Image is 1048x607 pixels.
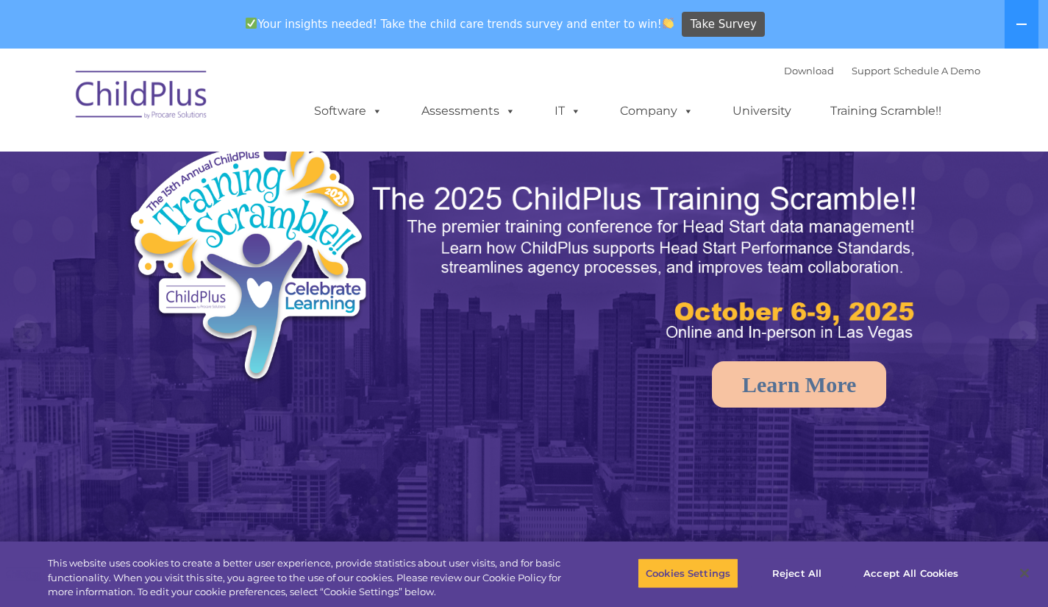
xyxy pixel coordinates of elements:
a: Take Survey [682,12,765,38]
a: Company [605,96,708,126]
img: ✅ [246,18,257,29]
a: Schedule A Demo [894,65,980,77]
span: Last name [204,97,249,108]
img: 👏 [663,18,674,29]
button: Close [1008,557,1041,589]
span: Your insights needed! Take the child care trends survey and enter to win! [240,10,680,38]
div: This website uses cookies to create a better user experience, provide statistics about user visit... [48,556,577,600]
a: Learn More [712,361,886,408]
a: University [718,96,806,126]
span: Phone number [204,157,267,168]
img: ChildPlus by Procare Solutions [68,60,215,134]
span: Take Survey [691,12,757,38]
a: Training Scramble!! [816,96,956,126]
button: Accept All Cookies [855,558,966,589]
a: IT [540,96,596,126]
a: Download [784,65,834,77]
a: Support [852,65,891,77]
a: Assessments [407,96,530,126]
button: Cookies Settings [638,558,738,589]
a: Software [299,96,397,126]
button: Reject All [751,558,843,589]
font: | [784,65,980,77]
